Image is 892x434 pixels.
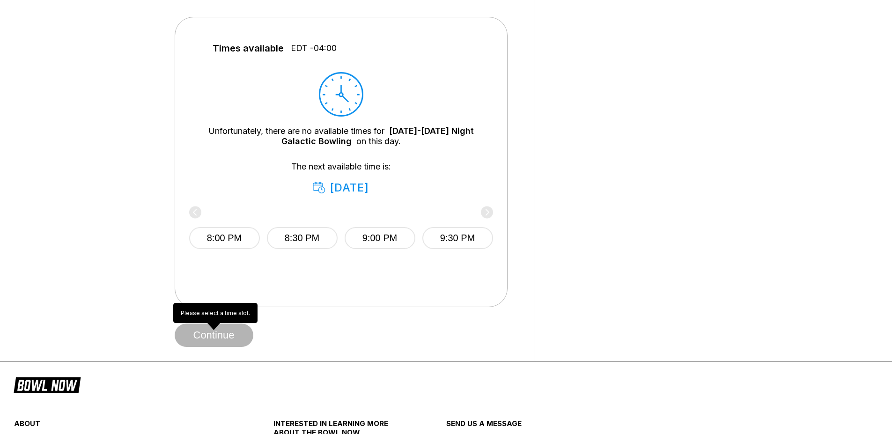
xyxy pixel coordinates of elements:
[313,181,369,194] div: [DATE]
[14,419,230,433] div: about
[189,227,260,249] button: 8:00 PM
[422,227,493,249] button: 9:30 PM
[213,43,284,53] span: Times available
[281,126,474,146] a: [DATE]-[DATE] Night Galactic Bowling
[267,227,338,249] button: 8:30 PM
[345,227,415,249] button: 9:00 PM
[291,43,337,53] span: EDT -04:00
[203,126,479,147] div: Unfortunately, there are no available times for on this day.
[173,303,258,323] div: Please select a time slot.
[203,162,479,194] div: The next available time is:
